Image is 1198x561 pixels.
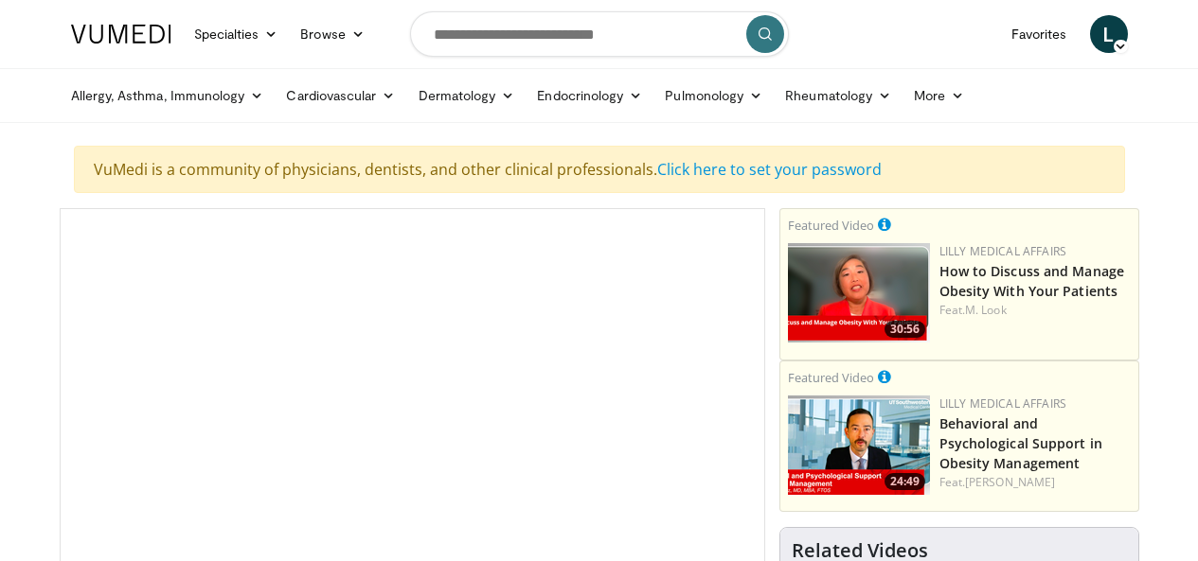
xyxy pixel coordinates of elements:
[653,77,774,114] a: Pulmonology
[183,15,290,53] a: Specialties
[788,395,930,495] img: ba3304f6-7838-4e41-9c0f-2e31ebde6754.png.150x105_q85_crop-smart_upscale.png
[1000,15,1079,53] a: Favorites
[410,11,789,57] input: Search topics, interventions
[965,302,1007,318] a: M. Look
[965,474,1055,490] a: [PERSON_NAME]
[788,217,874,234] small: Featured Video
[788,243,930,342] img: c98a6a29-1ea0-4bd5-8cf5-4d1e188984a7.png.150x105_q85_crop-smart_upscale.png
[71,25,171,44] img: VuMedi Logo
[526,77,653,114] a: Endocrinology
[289,15,376,53] a: Browse
[939,262,1125,300] a: How to Discuss and Manage Obesity With Your Patients
[939,243,1067,259] a: Lilly Medical Affairs
[657,159,882,180] a: Click here to set your password
[939,414,1102,472] a: Behavioral and Psychological Support in Obesity Management
[939,302,1131,319] div: Feat.
[903,77,975,114] a: More
[939,395,1067,412] a: Lilly Medical Affairs
[788,395,930,495] a: 24:49
[1090,15,1128,53] a: L
[885,321,925,338] span: 30:56
[74,146,1125,193] div: VuMedi is a community of physicians, dentists, and other clinical professionals.
[774,77,903,114] a: Rheumatology
[60,77,276,114] a: Allergy, Asthma, Immunology
[275,77,406,114] a: Cardiovascular
[885,473,925,490] span: 24:49
[939,474,1131,491] div: Feat.
[407,77,527,114] a: Dermatology
[788,369,874,386] small: Featured Video
[788,243,930,342] a: 30:56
